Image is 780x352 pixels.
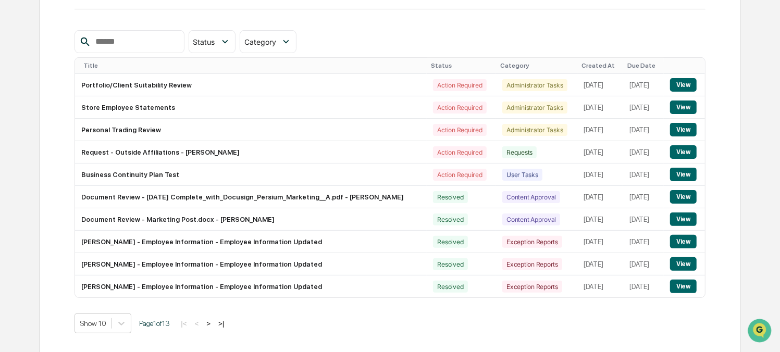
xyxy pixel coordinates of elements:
[203,319,214,328] button: >
[75,208,427,231] td: Document Review - Marketing Post.docx - [PERSON_NAME]
[433,102,486,114] div: Action Required
[577,231,623,253] td: [DATE]
[27,47,172,58] input: Clear
[75,186,427,208] td: Document Review - [DATE] Complete_with_Docusign_Persium_Marketing__A.pdf - [PERSON_NAME]
[192,319,202,328] button: <
[244,37,276,46] span: Category
[502,169,542,181] div: User Tasks
[433,146,486,158] div: Action Required
[433,169,486,181] div: Action Required
[623,164,664,186] td: [DATE]
[433,124,486,136] div: Action Required
[75,164,427,186] td: Business Continuity Plan Test
[75,253,427,275] td: [PERSON_NAME] - Employee Information - Employee Information Updated
[670,100,697,114] button: View
[623,96,664,119] td: [DATE]
[75,96,427,119] td: Store Employee Statements
[104,177,126,184] span: Pylon
[623,208,664,231] td: [DATE]
[623,186,664,208] td: [DATE]
[75,141,427,164] td: Request - Outside Affiliations - [PERSON_NAME]
[6,127,71,146] a: 🖐️Preclearance
[500,62,573,69] div: Category
[670,257,697,271] button: View
[502,191,560,203] div: Content Approval
[670,193,697,200] a: View
[71,127,133,146] a: 🗄️Attestations
[670,78,697,92] button: View
[86,131,129,142] span: Attestations
[178,319,190,328] button: |<
[623,231,664,253] td: [DATE]
[577,96,623,119] td: [DATE]
[623,275,664,297] td: [DATE]
[433,213,467,225] div: Resolved
[21,151,66,161] span: Data Lookup
[75,74,427,96] td: Portfolio/Client Suitability Review
[35,80,171,90] div: Start new chat
[502,281,562,293] div: Exception Reports
[577,164,623,186] td: [DATE]
[623,253,664,275] td: [DATE]
[502,79,567,91] div: Administrator Tasks
[670,280,697,293] button: View
[433,79,486,91] div: Action Required
[75,231,427,253] td: [PERSON_NAME] - Employee Information - Employee Information Updated
[670,260,697,268] a: View
[670,282,697,290] a: View
[139,319,170,328] span: Page 1 of 13
[431,62,492,69] div: Status
[577,119,623,141] td: [DATE]
[215,319,227,328] button: >|
[623,74,664,96] td: [DATE]
[73,176,126,184] a: Powered byPylon
[10,80,29,98] img: 1746055101610-c473b297-6a78-478c-a979-82029cc54cd1
[670,103,697,111] a: View
[670,235,697,248] button: View
[577,141,623,164] td: [DATE]
[627,62,660,69] div: Due Date
[83,62,423,69] div: Title
[21,131,67,142] span: Preclearance
[193,37,215,46] span: Status
[577,253,623,275] td: [DATE]
[623,119,664,141] td: [DATE]
[6,147,70,166] a: 🔎Data Lookup
[670,125,697,133] a: View
[35,90,132,98] div: We're available if you need us!
[670,215,697,223] a: View
[177,83,190,95] button: Start new chat
[10,152,19,160] div: 🔎
[76,132,84,141] div: 🗄️
[502,236,562,248] div: Exception Reports
[670,123,697,136] button: View
[577,74,623,96] td: [DATE]
[75,275,427,297] td: [PERSON_NAME] - Employee Information - Employee Information Updated
[581,62,619,69] div: Created At
[747,318,775,346] iframe: Open customer support
[10,132,19,141] div: 🖐️
[502,124,567,136] div: Administrator Tasks
[670,237,697,245] a: View
[670,170,697,178] a: View
[670,190,697,204] button: View
[577,186,623,208] td: [DATE]
[502,213,560,225] div: Content Approval
[502,102,567,114] div: Administrator Tasks
[623,141,664,164] td: [DATE]
[502,146,537,158] div: Requests
[670,148,697,156] a: View
[75,119,427,141] td: Personal Trading Review
[577,208,623,231] td: [DATE]
[433,258,467,270] div: Resolved
[670,212,697,226] button: View
[433,281,467,293] div: Resolved
[670,145,697,159] button: View
[10,22,190,39] p: How can we help?
[670,81,697,89] a: View
[433,236,467,248] div: Resolved
[670,168,697,181] button: View
[502,258,562,270] div: Exception Reports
